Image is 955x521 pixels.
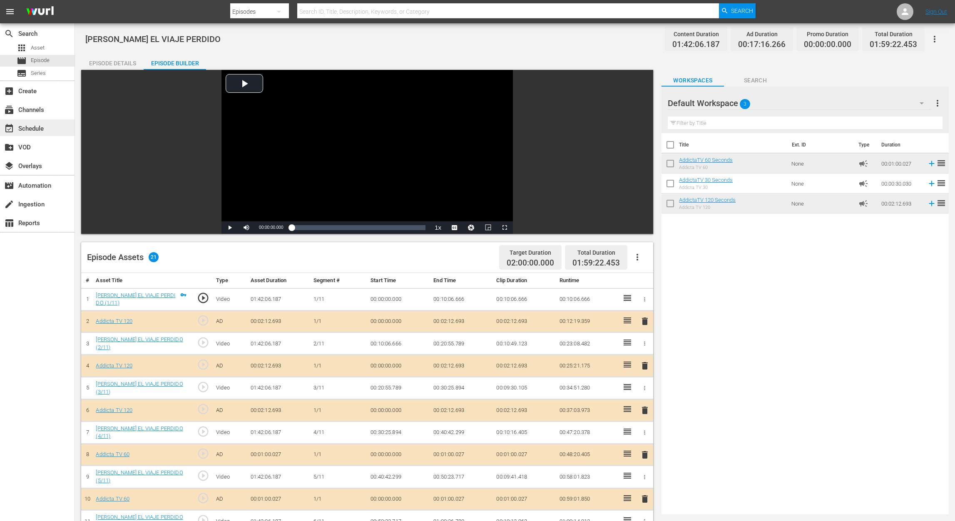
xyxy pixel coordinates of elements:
[31,56,50,65] span: Episode
[933,98,943,108] span: more_vert
[96,318,132,324] a: Addicta TV 120
[96,292,175,306] a: [PERSON_NAME] EL VIAJE PERDIDO (1/11)
[213,421,247,444] td: Video
[858,179,868,189] span: Ad
[925,8,947,15] a: Sign Out
[213,399,247,422] td: AD
[4,218,14,228] span: Reports
[640,450,650,460] span: delete
[556,466,619,488] td: 00:58:01.823
[238,221,255,234] button: Mute
[679,157,733,163] a: AddictaTV 60 Seconds
[4,142,14,152] span: VOD
[213,466,247,488] td: Video
[81,288,92,310] td: 1
[738,40,786,50] span: 00:17:16.266
[927,179,936,188] svg: Add to Episode
[310,377,367,399] td: 3/11
[927,199,936,208] svg: Add to Episode
[556,310,619,332] td: 00:12:19.359
[20,2,60,22] img: ans4CAIJ8jUAAAAAAAAAAAAAAAAAAAAAAAAgQb4GAAAAAAAAAAAAAAAAAAAAAAAAJMjXAAAAAAAAAAAAAAAAAAAAAAAAgAT5G...
[213,377,247,399] td: Video
[81,421,92,444] td: 7
[367,332,430,355] td: 00:10:06.666
[493,421,556,444] td: 00:10:16.405
[247,466,310,488] td: 01:42:06.187
[430,332,493,355] td: 00:20:55.789
[17,43,27,53] span: Asset
[430,399,493,422] td: 00:02:12.693
[4,161,14,171] span: Overlays
[310,288,367,310] td: 1/11
[788,194,855,213] td: None
[96,425,183,439] a: [PERSON_NAME] EL VIAJE PERDIDO (4/11)
[81,377,92,399] td: 5
[788,174,855,194] td: None
[31,69,46,77] span: Series
[96,362,132,369] a: Addicta TV 120
[556,377,619,399] td: 00:34:51.280
[430,466,493,488] td: 00:50:23.717
[213,355,247,377] td: AD
[31,44,45,52] span: Asset
[96,381,183,395] a: [PERSON_NAME] EL VIAJE PERDIDO (3/11)
[853,133,876,156] th: Type
[96,496,129,502] a: Addicta TV 60
[367,421,430,444] td: 00:30:25.894
[367,273,430,288] th: Start Time
[572,247,620,258] div: Total Duration
[858,198,868,208] span: Ad
[679,185,733,190] div: Addicta TV 30
[310,421,367,444] td: 4/11
[430,488,493,510] td: 00:01:00.027
[493,332,556,355] td: 00:10:49.123
[679,197,736,203] a: AddictaTV 120 Seconds
[731,3,753,18] span: Search
[96,451,129,457] a: Addicta TV 60
[81,488,92,510] td: 10
[81,273,92,288] th: #
[81,399,92,422] td: 6
[878,194,924,213] td: 00:02:12.693
[719,3,756,18] button: Search
[367,288,430,310] td: 00:00:00.000
[17,68,27,78] span: Series
[213,288,247,310] td: Video
[96,469,183,484] a: [PERSON_NAME] EL VIAJE PERDIDO (5/11)
[556,421,619,444] td: 00:47:20.378
[572,258,620,268] span: 01:59:22.453
[927,159,936,168] svg: Add to Episode
[430,288,493,310] td: 00:10:06.666
[493,399,556,422] td: 00:02:12.693
[247,355,310,377] td: 00:02:12.693
[640,494,650,504] span: delete
[197,447,209,460] span: play_circle_outline
[876,133,926,156] th: Duration
[197,358,209,371] span: play_circle_outline
[81,53,144,70] button: Episode Details
[430,377,493,399] td: 00:30:25.894
[493,444,556,466] td: 00:01:00.027
[85,34,221,44] span: [PERSON_NAME] EL VIAJE PERDIDO
[213,273,247,288] th: Type
[556,273,619,288] th: Runtime
[507,258,554,268] span: 02:00:00.000
[804,40,851,50] span: 00:00:00.000
[724,75,786,86] span: Search
[213,444,247,466] td: AD
[640,361,650,371] span: delete
[493,273,556,288] th: Clip Duration
[96,336,183,350] a: [PERSON_NAME] EL VIAJE PERDIDO (2/11)
[144,53,206,70] button: Episode Builder
[496,221,513,234] button: Fullscreen
[493,377,556,399] td: 00:09:30.105
[81,355,92,377] td: 4
[247,377,310,399] td: 01:42:06.187
[556,488,619,510] td: 00:59:01.850
[87,252,159,262] div: Episode Assets
[367,399,430,422] td: 00:00:00.000
[367,444,430,466] td: 00:00:00.000
[640,493,650,505] button: delete
[858,159,868,169] span: Ad
[493,488,556,510] td: 00:01:00.027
